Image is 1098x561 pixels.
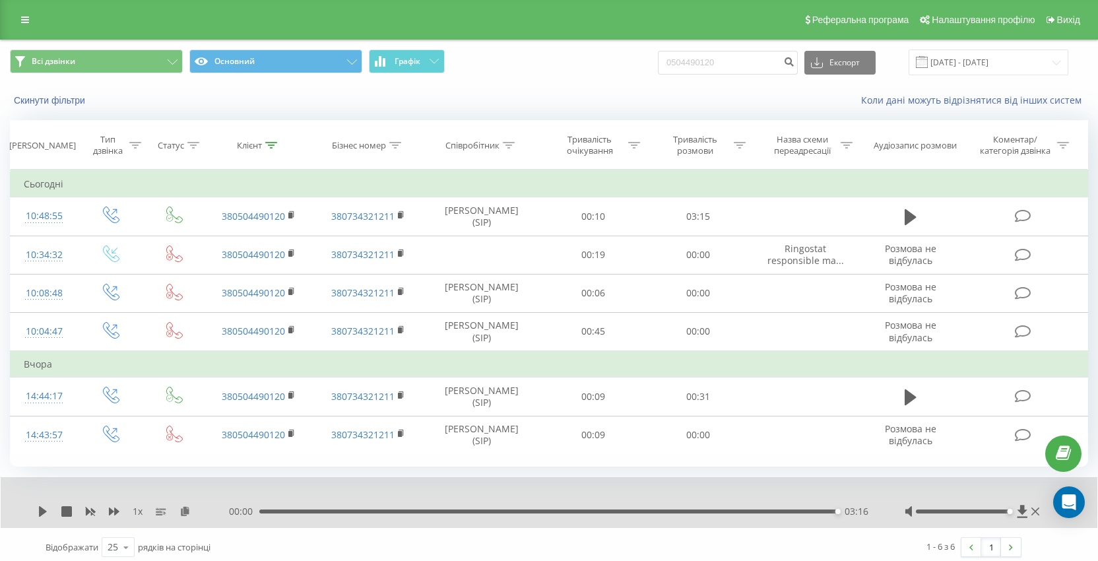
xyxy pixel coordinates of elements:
td: [PERSON_NAME] (SIP) [422,197,540,236]
span: Розмова не відбулась [885,242,936,267]
td: [PERSON_NAME] (SIP) [422,312,540,351]
td: 00:10 [540,197,645,236]
div: [PERSON_NAME] [9,140,76,151]
span: рядків на сторінці [138,541,210,553]
span: Реферальна програма [812,15,909,25]
span: 00:00 [229,505,259,518]
div: 1 - 6 з 6 [926,540,955,553]
td: [PERSON_NAME] (SIP) [422,378,540,416]
td: 00:00 [645,274,750,312]
button: Скинути фільтри [10,94,92,106]
div: 10:08:48 [24,280,65,306]
button: Графік [369,49,445,73]
td: Вчора [11,351,1088,378]
div: Назва схеми переадресації [767,134,837,156]
td: 00:00 [645,416,750,454]
a: 380734321211 [331,286,395,299]
div: 14:44:17 [24,383,65,409]
div: Аудіозапис розмови [874,140,957,151]
span: Розмова не відбулась [885,422,936,447]
td: 00:00 [645,312,750,351]
div: 10:48:55 [24,203,65,229]
td: 00:45 [540,312,645,351]
div: Тривалість очікування [554,134,625,156]
a: 380504490120 [222,325,285,337]
td: 00:09 [540,378,645,416]
div: Клієнт [237,140,262,151]
div: Коментар/категорія дзвінка [977,134,1054,156]
a: 380734321211 [331,210,395,222]
span: Налаштування профілю [932,15,1035,25]
a: 380504490120 [222,390,285,403]
div: Статус [158,140,184,151]
a: 380734321211 [331,428,395,441]
td: 00:06 [540,274,645,312]
span: Розмова не відбулась [885,319,936,343]
input: Пошук за номером [658,51,798,75]
a: 380504490120 [222,248,285,261]
td: Сьогодні [11,171,1088,197]
span: Вихід [1057,15,1080,25]
td: [PERSON_NAME] (SIP) [422,274,540,312]
a: 380734321211 [331,390,395,403]
div: Тривалість розмови [660,134,730,156]
span: Графік [395,57,420,66]
a: Коли дані можуть відрізнятися вiд інших систем [861,94,1088,106]
td: 00:09 [540,416,645,454]
a: 380504490120 [222,210,285,222]
span: Ringostat responsible ma... [767,242,844,267]
div: 25 [108,541,118,554]
div: Open Intercom Messenger [1053,486,1085,518]
td: 00:00 [645,236,750,274]
td: 00:19 [540,236,645,274]
span: 1 x [133,505,143,518]
td: [PERSON_NAME] (SIP) [422,416,540,454]
button: Експорт [804,51,876,75]
div: Тип дзвінка [89,134,126,156]
a: 380504490120 [222,286,285,299]
div: Бізнес номер [332,140,386,151]
span: Всі дзвінки [32,56,75,67]
button: Всі дзвінки [10,49,183,73]
span: Відображати [46,541,98,553]
div: 10:34:32 [24,242,65,268]
div: Accessibility label [835,509,841,514]
td: 03:15 [645,197,750,236]
div: Співробітник [445,140,500,151]
a: 380734321211 [331,248,395,261]
div: Accessibility label [1008,509,1013,514]
span: 03:16 [845,505,868,518]
button: Основний [189,49,362,73]
span: Розмова не відбулась [885,280,936,305]
a: 1 [981,538,1001,556]
div: 14:43:57 [24,422,65,448]
td: 00:31 [645,378,750,416]
a: 380504490120 [222,428,285,441]
a: 380734321211 [331,325,395,337]
div: 10:04:47 [24,319,65,345]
